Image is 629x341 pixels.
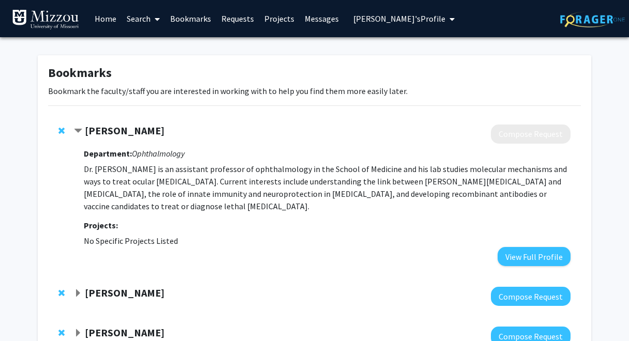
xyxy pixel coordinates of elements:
strong: [PERSON_NAME] [85,124,164,137]
img: University of Missouri Logo [12,9,79,30]
a: Messages [299,1,344,37]
span: Expand Yujiang Fang Bookmark [74,289,82,298]
h1: Bookmarks [48,66,581,81]
i: Ophthalmology [132,148,185,159]
iframe: Chat [8,295,44,333]
a: Requests [216,1,259,37]
span: Contract Pawan Singh Bookmark [74,127,82,135]
a: Search [122,1,165,37]
button: Compose Request to Yujiang Fang [491,287,571,306]
a: Bookmarks [165,1,216,37]
span: Remove Pawan Singh from bookmarks [58,127,65,135]
strong: Department: [84,148,132,159]
button: Compose Request to Pawan Singh [491,125,571,144]
strong: Projects: [84,220,118,230]
span: [PERSON_NAME]'s Profile [353,13,445,24]
a: Home [89,1,122,37]
strong: [PERSON_NAME] [85,286,164,299]
span: Expand Xiaoping Xin Bookmark [74,329,82,337]
p: Bookmark the faculty/staff you are interested in working with to help you find them more easily l... [48,85,581,97]
span: Remove Xiaoping Xin from bookmarks [58,329,65,337]
strong: [PERSON_NAME] [85,326,164,339]
span: Remove Yujiang Fang from bookmarks [58,289,65,297]
button: View Full Profile [498,247,571,266]
a: Projects [259,1,299,37]
p: Dr. [PERSON_NAME] is an assistant professor of ophthalmology in the School of Medicine and his la... [84,163,571,212]
img: ForagerOne Logo [560,11,625,27]
span: No Specific Projects Listed [84,236,178,246]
